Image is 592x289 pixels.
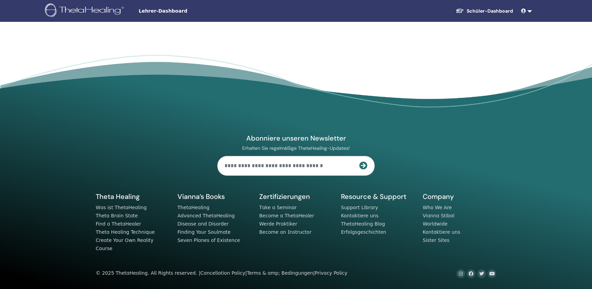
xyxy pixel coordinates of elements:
[423,213,454,218] a: Vianna Stibal
[259,229,311,235] a: Become an Instructor
[177,237,240,243] a: Seven Planes of Existence
[423,237,450,243] a: Sister Sites
[96,213,138,218] a: Theta Brain State
[177,213,235,218] a: Advanced ThetaHealing
[341,192,415,201] h5: Resource & Support
[315,270,347,276] a: Privacy Policy
[259,213,314,218] a: Become a ThetaHealer
[139,8,241,15] span: Lehrer-Dashboard
[341,221,385,227] a: ThetaHealing Blog
[259,192,333,201] h5: Zertifizierungen
[456,8,464,14] img: graduation-cap-white.svg
[341,229,386,235] a: Erfolgsgeschichten
[259,221,297,227] a: Werde Praktiker
[177,221,229,227] a: Disease and Disorder
[423,221,448,227] a: Worldwide
[96,237,154,251] a: Create Your Own Reality Course
[200,270,245,276] a: Cancellation Policy
[423,205,452,210] a: Who We Are
[217,145,375,151] p: Erhalten Sie regelmäßige ThetaHealing-Updates!
[247,270,313,276] a: Terms & amp; Bedingungen
[45,3,126,19] img: logo.png
[96,192,169,201] h5: Theta Healing
[259,205,297,210] a: Take a Seminar
[96,229,155,235] a: Theta Healing Technique
[96,269,347,277] div: © 2025 ThetaHealing. All Rights reserved. | | |
[96,221,141,227] a: Find a ThetaHealer
[423,229,460,235] a: Kontaktiere uns
[341,213,378,218] a: Kontaktiere uns
[341,205,378,210] a: Support Library
[217,134,375,143] h4: Abonniere unseren Newsletter
[177,205,209,210] a: ThetaHealing
[96,205,147,210] a: Was ist ThetaHealing
[177,229,231,235] a: Finding Your Soulmate
[423,192,496,201] h5: Company
[177,192,251,201] h5: Vianna’s Books
[450,5,518,17] a: Schüler-Dashboard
